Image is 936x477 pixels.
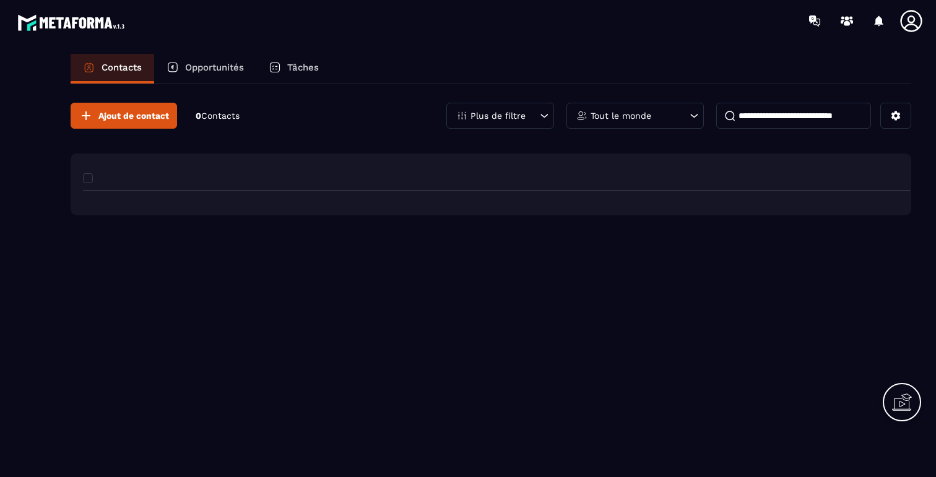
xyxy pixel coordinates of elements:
[256,54,331,84] a: Tâches
[71,103,177,129] button: Ajout de contact
[98,110,169,122] span: Ajout de contact
[201,111,240,121] span: Contacts
[102,62,142,73] p: Contacts
[470,111,526,120] p: Plus de filtre
[287,62,319,73] p: Tâches
[196,110,240,122] p: 0
[154,54,256,84] a: Opportunités
[591,111,651,120] p: Tout le monde
[71,54,154,84] a: Contacts
[185,62,244,73] p: Opportunités
[17,11,129,34] img: logo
